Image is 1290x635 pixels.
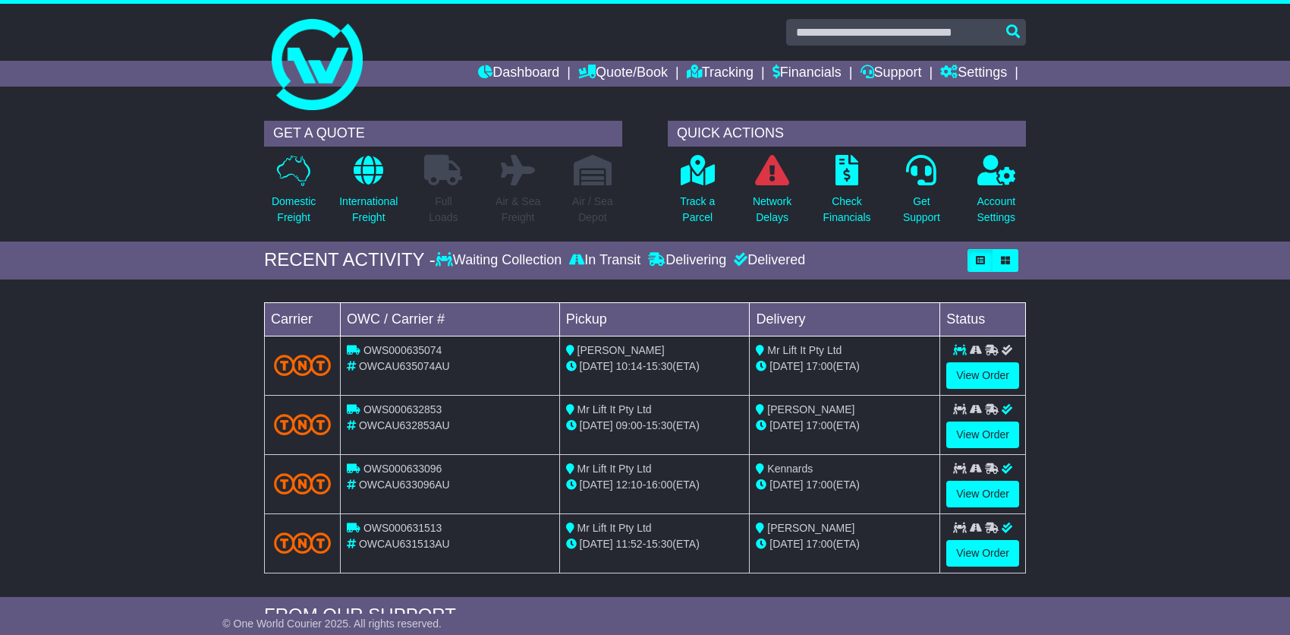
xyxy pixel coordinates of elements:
p: Air / Sea Depot [572,194,613,226]
div: - (ETA) [566,359,744,374]
a: View Order [946,422,1019,448]
span: OWCAU632853AU [359,419,450,431]
span: [PERSON_NAME] [767,522,854,534]
span: 15:30 [646,360,672,372]
a: Settings [940,61,1007,87]
td: Carrier [265,302,341,336]
div: (ETA) [756,536,933,552]
span: 16:00 [646,479,672,491]
span: [PERSON_NAME] [767,403,854,415]
a: Financials [772,61,842,87]
a: Quote/Book [578,61,668,87]
span: OWCAU631513AU [359,538,450,550]
td: Status [940,302,1026,336]
p: Check Financials [823,194,871,226]
p: Track a Parcel [680,194,715,226]
img: TNT_Domestic.png [274,473,331,494]
div: (ETA) [756,477,933,493]
span: 15:30 [646,419,672,431]
span: Mr Lift It Pty Ltd [577,522,652,534]
div: Delivered [730,252,805,269]
span: 11:52 [616,538,643,550]
span: 17:00 [806,360,832,372]
img: TNT_Domestic.png [274,355,331,375]
p: Network Delays [753,194,791,226]
a: CheckFinancials [823,154,872,234]
div: - (ETA) [566,477,744,493]
a: Track aParcel [679,154,716,234]
a: View Order [946,540,1019,567]
td: OWC / Carrier # [341,302,560,336]
span: OWCAU633096AU [359,479,450,491]
a: DomesticFreight [271,154,316,234]
a: Support [861,61,922,87]
p: Full Loads [424,194,462,226]
span: 17:00 [806,419,832,431]
span: 17:00 [806,538,832,550]
p: Air & Sea Freight [496,194,540,226]
a: InternationalFreight [338,154,398,234]
div: GET A QUOTE [264,121,622,147]
span: 12:10 [616,479,643,491]
a: NetworkDelays [752,154,792,234]
a: Tracking [687,61,754,87]
span: © One World Courier 2025. All rights reserved. [222,618,442,630]
span: [DATE] [580,538,613,550]
span: [DATE] [580,419,613,431]
span: 10:14 [616,360,643,372]
img: TNT_Domestic.png [274,414,331,434]
span: OWS000631513 [363,522,442,534]
td: Delivery [750,302,940,336]
div: (ETA) [756,418,933,434]
div: RECENT ACTIVITY - [264,249,436,271]
span: Mr Lift It Pty Ltd [767,344,842,356]
div: Delivering [644,252,730,269]
img: TNT_Domestic.png [274,532,331,553]
span: OWCAU635074AU [359,360,450,372]
a: View Order [946,362,1019,389]
span: Kennards [767,463,813,475]
p: International Freight [339,194,398,226]
span: 15:30 [646,538,672,550]
span: [DATE] [580,360,613,372]
span: [DATE] [580,479,613,491]
span: [DATE] [769,360,803,372]
div: QUICK ACTIONS [668,121,1026,147]
div: Waiting Collection [436,252,565,269]
span: OWS000635074 [363,344,442,356]
div: FROM OUR SUPPORT [264,605,1026,627]
span: [DATE] [769,538,803,550]
div: (ETA) [756,359,933,374]
span: 17:00 [806,479,832,491]
div: In Transit [565,252,644,269]
a: Dashboard [478,61,559,87]
span: 09:00 [616,419,643,431]
span: Mr Lift It Pty Ltd [577,403,652,415]
span: [DATE] [769,479,803,491]
td: Pickup [559,302,750,336]
p: Get Support [903,194,940,226]
p: Domestic Freight [272,194,316,226]
span: OWS000633096 [363,463,442,475]
span: Mr Lift It Pty Ltd [577,463,652,475]
div: - (ETA) [566,418,744,434]
a: AccountSettings [977,154,1017,234]
a: GetSupport [902,154,941,234]
p: Account Settings [977,194,1016,226]
a: View Order [946,481,1019,507]
span: [PERSON_NAME] [577,344,665,356]
div: - (ETA) [566,536,744,552]
span: OWS000632853 [363,403,442,415]
span: [DATE] [769,419,803,431]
